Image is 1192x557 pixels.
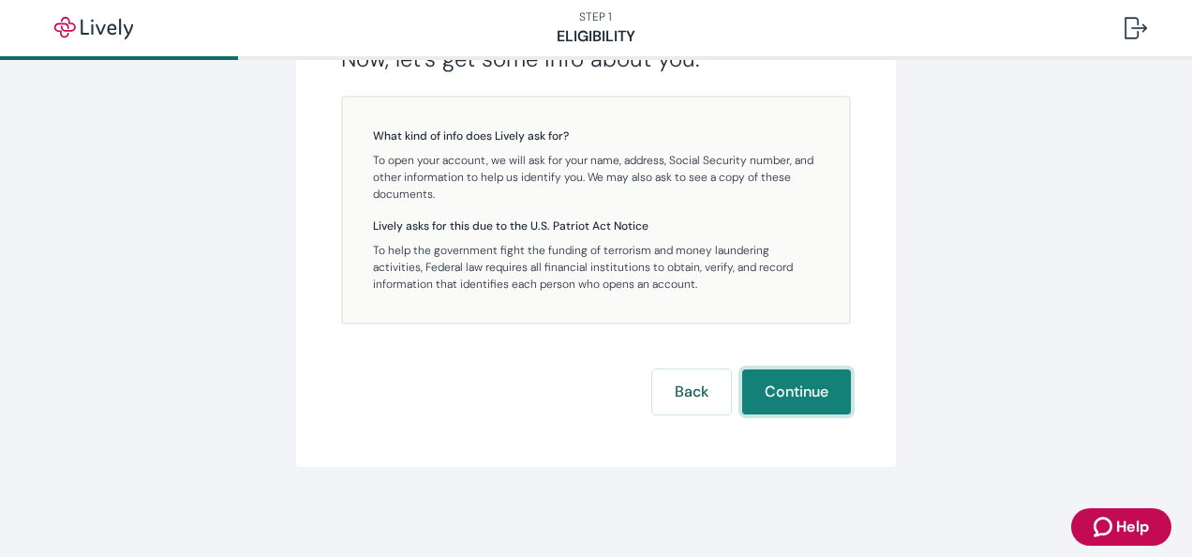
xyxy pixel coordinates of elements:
[41,17,146,39] img: Lively
[373,128,819,144] h5: What kind of info does Lively ask for?
[1071,508,1171,546] button: Zendesk support iconHelp
[742,369,851,414] button: Continue
[373,242,819,293] p: To help the government fight the funding of terrorism and money laundering activities, Federal la...
[652,369,731,414] button: Back
[373,152,819,203] p: To open your account, we will ask for your name, address, Social Security number, and other infor...
[1116,516,1149,538] span: Help
[341,45,851,73] h3: Now, let's get some info about you.
[373,218,819,234] h5: Lively asks for this due to the U.S. Patriot Act Notice
[1094,516,1116,538] svg: Zendesk support icon
[1110,6,1162,51] button: Log out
